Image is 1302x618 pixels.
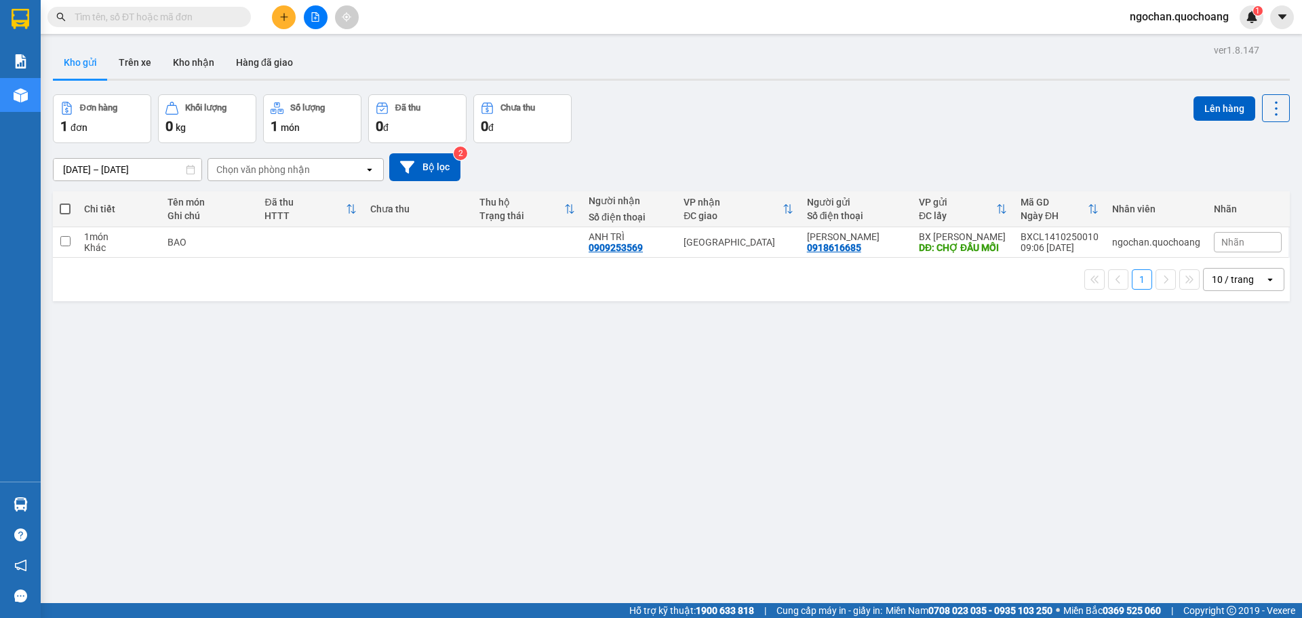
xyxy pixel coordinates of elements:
div: Ngày ĐH [1021,210,1088,221]
strong: 0708 023 035 - 0935 103 250 [928,605,1052,616]
button: Hàng đã giao [225,46,304,79]
span: caret-down [1276,11,1288,23]
span: question-circle [14,528,27,541]
span: món [281,122,300,133]
span: file-add [311,12,320,22]
div: HTTT [264,210,345,221]
span: | [1171,603,1173,618]
div: Khối lượng [185,103,226,113]
div: 09:06 [DATE] [1021,242,1099,253]
button: Bộ lọc [389,153,460,181]
div: Mã GD [1021,197,1088,208]
img: logo-vxr [12,9,29,29]
div: Số điện thoại [589,212,670,223]
div: Thu hộ [479,197,564,208]
div: Người gửi [807,197,905,208]
div: Nhãn [1214,204,1282,214]
div: Chọn văn phòng nhận [216,163,310,176]
th: Toggle SortBy [1014,191,1105,227]
span: Cung cấp máy in - giấy in: [776,603,882,618]
span: đ [488,122,494,133]
div: ngochan.quochoang [1112,237,1200,248]
div: Khác [84,242,154,253]
th: Toggle SortBy [473,191,582,227]
div: BXCL1410250010 [1021,231,1099,242]
div: Số lượng [290,103,325,113]
span: message [14,590,27,602]
button: Lên hàng [1193,96,1255,121]
button: Đã thu0đ [368,94,467,143]
span: kg [176,122,186,133]
div: Chưa thu [500,103,535,113]
img: warehouse-icon [14,88,28,102]
th: Toggle SortBy [912,191,1014,227]
div: Ghi chú [167,210,252,221]
div: Chưa thu [370,204,466,214]
button: aim [335,5,359,29]
span: Hỗ trợ kỹ thuật: [629,603,754,618]
span: ⚪️ [1056,608,1060,613]
img: solution-icon [14,54,28,69]
button: Kho gửi [53,46,108,79]
sup: 2 [454,147,467,160]
div: Số điện thoại [807,210,905,221]
div: 0918616685 [807,242,861,253]
span: aim [342,12,351,22]
span: Nhãn [1221,237,1244,248]
div: DĐ: CHỢ ĐẦU MỐI [919,242,1007,253]
strong: 1900 633 818 [696,605,754,616]
span: search [56,12,66,22]
span: Miền Bắc [1063,603,1161,618]
div: 1 món [84,231,154,242]
span: copyright [1227,606,1236,615]
div: VP gửi [919,197,996,208]
span: đ [383,122,389,133]
button: file-add [304,5,328,29]
span: | [764,603,766,618]
img: icon-new-feature [1246,11,1258,23]
span: 0 [481,118,488,134]
span: 1 [60,118,68,134]
button: plus [272,5,296,29]
span: Miền Nam [886,603,1052,618]
div: ĐC lấy [919,210,996,221]
svg: open [1265,274,1276,285]
button: Khối lượng0kg [158,94,256,143]
div: VP nhận [684,197,783,208]
span: 0 [165,118,173,134]
span: 1 [271,118,278,134]
svg: open [364,164,375,175]
span: đơn [71,122,87,133]
button: Chưa thu0đ [473,94,572,143]
img: warehouse-icon [14,497,28,511]
div: ver 1.8.147 [1214,43,1259,58]
button: Đơn hàng1đơn [53,94,151,143]
div: Tên món [167,197,252,208]
div: ANH GIANG [807,231,905,242]
span: plus [279,12,289,22]
div: Người nhận [589,195,670,206]
span: 1 [1255,6,1260,16]
sup: 1 [1253,6,1263,16]
div: Trạng thái [479,210,564,221]
span: 0 [376,118,383,134]
th: Toggle SortBy [677,191,800,227]
th: Toggle SortBy [258,191,363,227]
div: Đã thu [395,103,420,113]
span: ngochan.quochoang [1119,8,1240,25]
div: Đơn hàng [80,103,117,113]
button: Số lượng1món [263,94,361,143]
button: Trên xe [108,46,162,79]
div: Chi tiết [84,204,154,214]
div: 10 / trang [1212,273,1254,286]
button: Kho nhận [162,46,225,79]
button: 1 [1132,269,1152,290]
input: Tìm tên, số ĐT hoặc mã đơn [75,9,235,24]
div: BAO [167,237,252,248]
div: Đã thu [264,197,345,208]
div: 0909253569 [589,242,643,253]
div: ANH TRÌ [589,231,670,242]
input: Select a date range. [54,159,201,180]
div: Nhân viên [1112,204,1200,214]
span: notification [14,559,27,572]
